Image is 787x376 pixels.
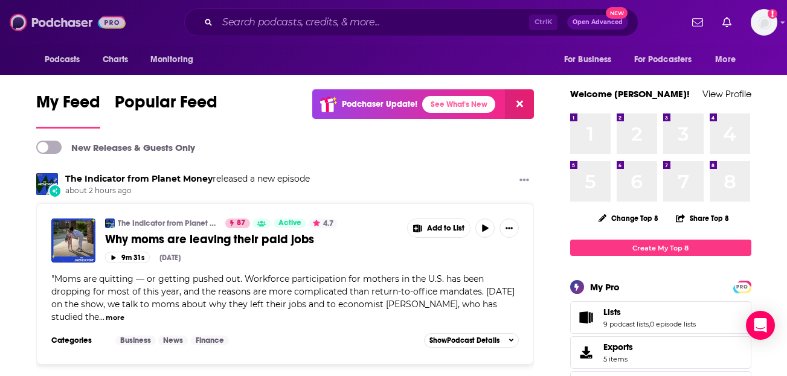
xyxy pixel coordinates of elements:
a: Welcome [PERSON_NAME]! [570,88,690,100]
p: Podchaser Update! [342,99,417,109]
a: Lists [603,307,696,317]
span: Exports [603,342,633,352]
button: Show profile menu [751,9,777,36]
a: Lists [574,309,599,326]
button: Show More Button [500,218,519,238]
button: open menu [556,48,627,71]
img: Podchaser - Follow, Share and Rate Podcasts [10,11,126,34]
span: Show Podcast Details [429,336,500,345]
span: ... [99,311,104,322]
span: More [715,51,736,68]
span: Ctrl K [529,14,557,30]
button: Share Top 8 [675,206,730,230]
a: The Indicator from Planet Money [65,173,213,184]
img: The Indicator from Planet Money [105,218,115,228]
button: Open AdvancedNew [567,15,628,30]
span: Lists [603,307,621,317]
h3: Categories [51,336,106,345]
a: News [158,336,188,345]
div: Open Intercom Messenger [746,311,775,340]
button: Show More Button [408,219,471,237]
button: Show More Button [515,173,534,188]
a: Create My Top 8 [570,240,751,256]
button: 9m 31s [105,252,150,263]
span: For Podcasters [634,51,692,68]
span: , [649,320,650,328]
a: Charts [95,48,136,71]
span: Exports [574,344,599,361]
a: View Profile [702,88,751,100]
button: more [106,313,124,323]
a: The Indicator from Planet Money [118,218,217,228]
a: Business [115,336,156,345]
span: Charts [103,51,129,68]
img: The Indicator from Planet Money [36,173,58,195]
span: My Feed [36,92,100,119]
a: Active [274,218,306,228]
a: New Releases & Guests Only [36,141,195,154]
div: Search podcasts, credits, & more... [184,8,638,36]
button: 4.7 [309,218,337,228]
a: Why moms are leaving their paid jobs [105,232,399,247]
a: PRO [735,282,750,291]
span: New [606,7,628,19]
a: See What's New [422,96,495,113]
span: PRO [735,282,750,292]
span: 5 items [603,355,633,363]
span: Logged in as dmessina [751,9,777,36]
span: Add to List [427,224,464,233]
a: Popular Feed [115,92,217,129]
a: 0 episode lists [650,320,696,328]
div: [DATE] [159,253,181,262]
img: Why moms are leaving their paid jobs [51,218,95,263]
a: Show notifications dropdown [718,12,736,33]
svg: Add a profile image [768,9,777,19]
h3: released a new episode [65,173,310,185]
button: open menu [707,48,751,71]
a: 87 [225,218,250,228]
a: Finance [191,336,229,345]
span: about 2 hours ago [65,186,310,196]
a: Exports [570,336,751,369]
span: Popular Feed [115,92,217,119]
span: Open Advanced [573,19,623,25]
span: Moms are quitting — or getting pushed out. Workforce participation for mothers in the U.S. has be... [51,273,515,322]
div: New Episode [48,184,62,197]
span: Lists [570,301,751,334]
a: My Feed [36,92,100,129]
span: " [51,273,515,322]
span: 87 [237,217,245,229]
button: open menu [142,48,209,71]
div: My Pro [590,281,620,293]
span: Why moms are leaving their paid jobs [105,232,314,247]
button: Change Top 8 [591,211,666,226]
span: Monitoring [150,51,193,68]
button: ShowPodcast Details [424,333,519,348]
a: 9 podcast lists [603,320,649,328]
button: open menu [626,48,710,71]
button: open menu [36,48,96,71]
input: Search podcasts, credits, & more... [217,13,529,32]
span: Podcasts [45,51,80,68]
a: Show notifications dropdown [687,12,708,33]
img: User Profile [751,9,777,36]
span: For Business [564,51,612,68]
span: Active [278,217,301,229]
